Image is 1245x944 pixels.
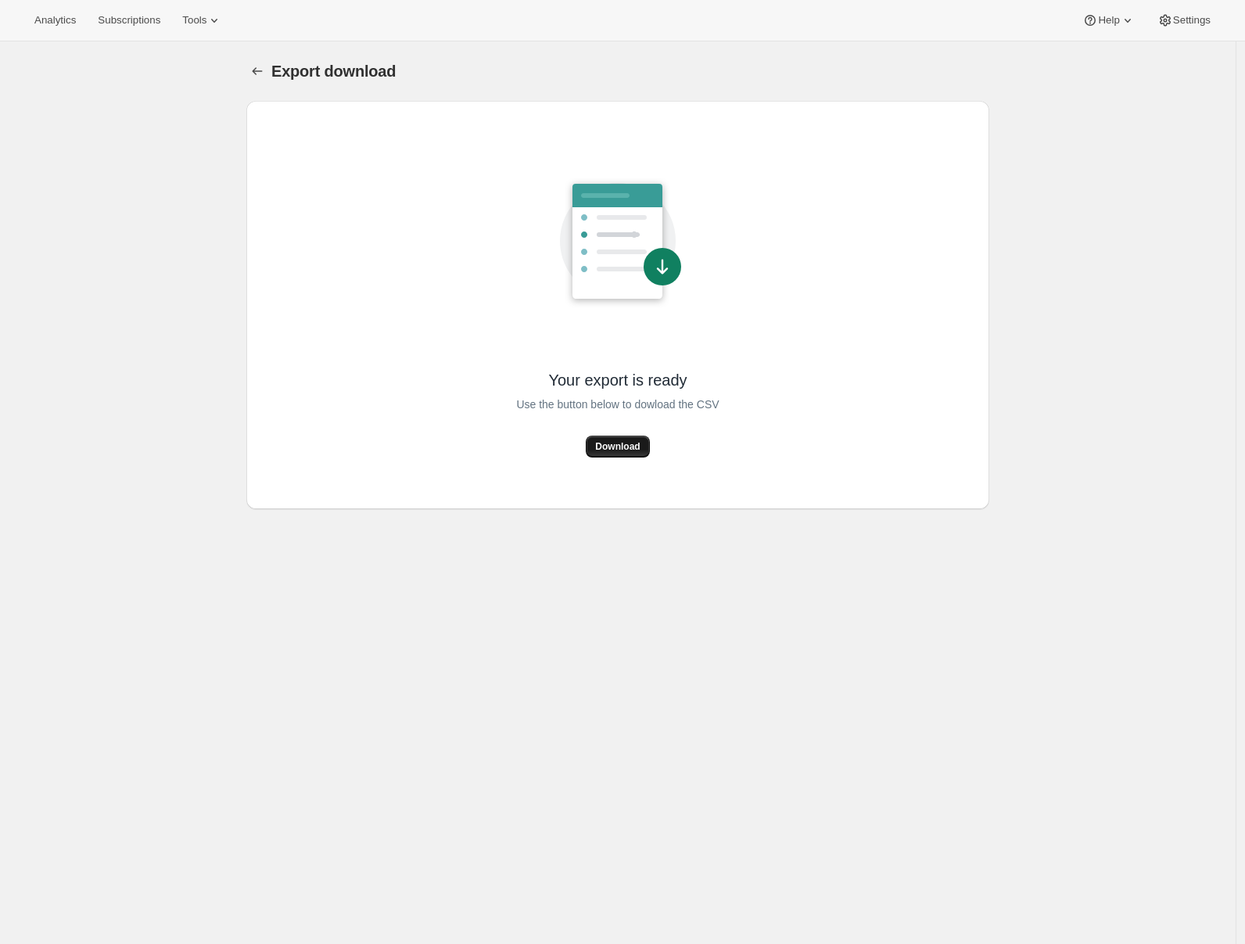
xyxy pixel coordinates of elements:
button: Subscriptions [88,9,170,31]
span: Subscriptions [98,14,160,27]
button: Settings [1148,9,1220,31]
span: Help [1098,14,1119,27]
span: Use the button below to dowload the CSV [516,395,719,414]
span: Settings [1173,14,1211,27]
button: Tools [173,9,231,31]
button: Download [586,436,649,458]
span: Your export is ready [548,370,687,390]
span: Analytics [34,14,76,27]
span: Export download [271,63,396,80]
button: Analytics [25,9,85,31]
button: Help [1073,9,1144,31]
span: Tools [182,14,206,27]
span: Download [595,440,640,453]
button: Export download [246,60,268,82]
